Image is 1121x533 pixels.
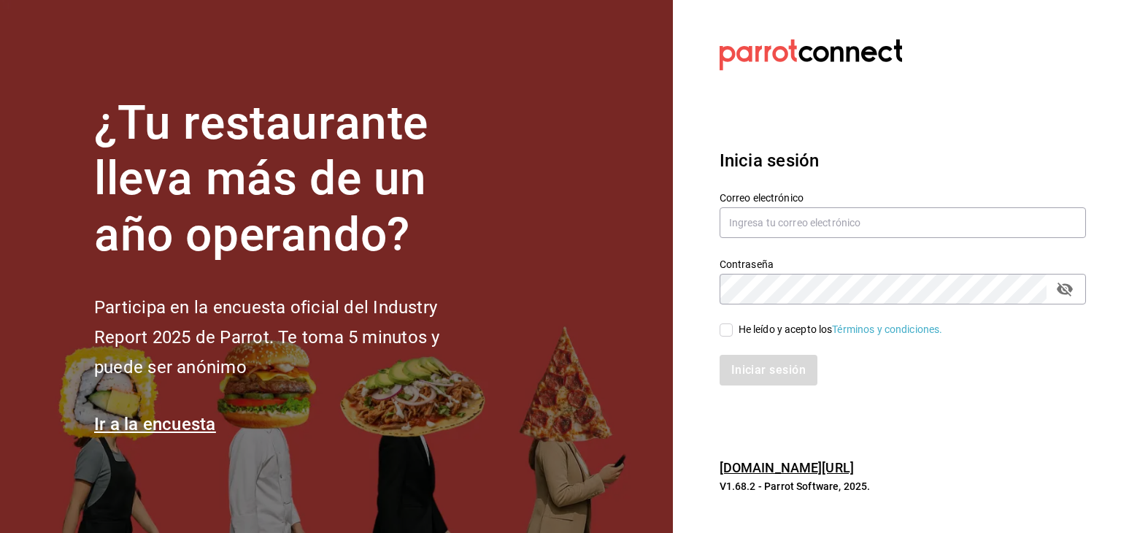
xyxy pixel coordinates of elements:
[1052,277,1077,302] button: passwordField
[720,147,1086,174] h3: Inicia sesión
[720,258,1086,269] label: Contraseña
[832,323,942,335] a: Términos y condiciones.
[739,322,943,337] div: He leído y acepto los
[720,479,1086,494] p: V1.68.2 - Parrot Software, 2025.
[720,192,1086,202] label: Correo electrónico
[94,414,216,434] a: Ir a la encuesta
[720,460,854,475] a: [DOMAIN_NAME][URL]
[720,207,1086,238] input: Ingresa tu correo electrónico
[94,96,488,264] h1: ¿Tu restaurante lleva más de un año operando?
[94,293,488,382] h2: Participa en la encuesta oficial del Industry Report 2025 de Parrot. Te toma 5 minutos y puede se...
